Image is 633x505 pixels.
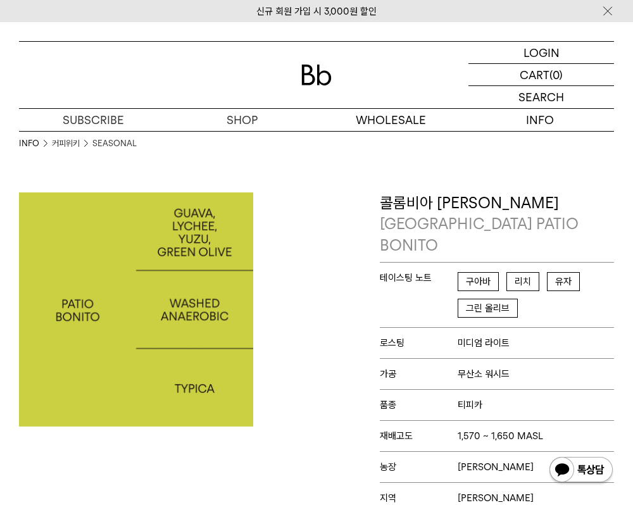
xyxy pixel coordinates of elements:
[19,109,168,131] a: SUBSCRIBE
[256,6,377,17] a: 신규 회원 가입 시 3,000원 할인
[465,109,614,131] p: INFO
[458,399,482,411] span: 티피카
[458,272,499,291] span: 구아바
[468,64,614,86] a: CART (0)
[458,430,543,442] span: 1,570 ~ 1,650 MASL
[458,337,510,349] span: 미디엄 라이트
[547,272,580,291] span: 유자
[520,64,549,85] p: CART
[380,337,458,349] span: 로스팅
[19,137,52,150] li: INFO
[518,86,564,108] p: SEARCH
[380,492,458,504] span: 지역
[523,42,560,63] p: LOGIN
[52,137,80,150] a: 커피위키
[380,461,458,473] span: 농장
[380,272,458,284] span: 테이스팅 노트
[548,456,614,486] img: 카카오톡 채널 1:1 채팅 버튼
[380,213,614,256] p: [GEOGRAPHIC_DATA] PATIO BONITO
[549,64,563,85] p: (0)
[468,42,614,64] a: LOGIN
[458,299,518,318] span: 그린 올리브
[316,109,465,131] p: WHOLESALE
[380,430,458,442] span: 재배고도
[380,399,458,411] span: 품종
[92,137,137,150] a: SEASONAL
[458,461,534,473] span: [PERSON_NAME]
[301,65,332,85] img: 로고
[380,192,614,256] p: 콜롬비아 [PERSON_NAME]
[19,192,253,427] img: 콜롬비아 파티오 보니토COLOMBIA PATIO BONITO
[458,368,510,380] span: 무산소 워시드
[168,109,316,131] a: SHOP
[458,492,534,504] span: [PERSON_NAME]
[506,272,539,291] span: 리치
[380,368,458,380] span: 가공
